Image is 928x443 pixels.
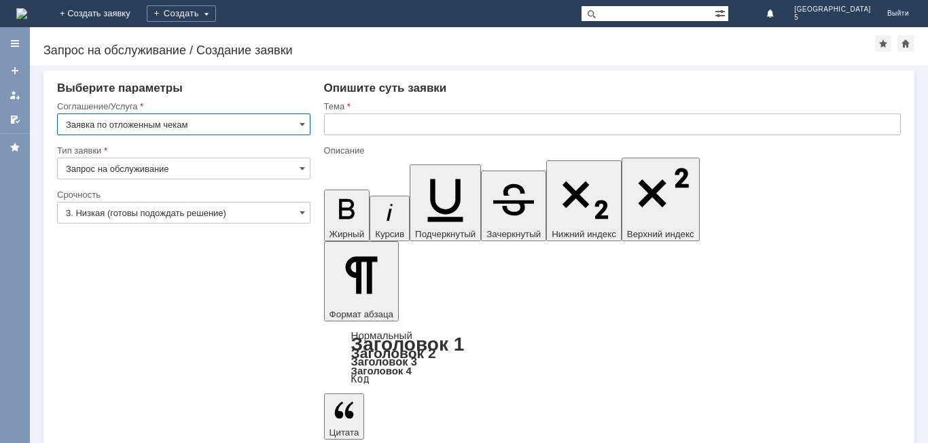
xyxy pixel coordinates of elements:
[415,229,476,239] span: Подчеркнутый
[324,102,898,111] div: Тема
[324,331,901,384] div: Формат абзаца
[351,355,417,368] a: Заголовок 3
[4,109,26,130] a: Мои согласования
[410,164,481,241] button: Подчеркнутый
[351,334,465,355] a: Заголовок 1
[43,43,875,57] div: Запрос на обслуживание / Создание заявки
[4,84,26,106] a: Мои заявки
[897,35,914,52] div: Сделать домашней страницей
[329,427,359,438] span: Цитата
[57,190,308,199] div: Срочность
[57,102,308,111] div: Соглашение/Услуга
[16,8,27,19] a: Перейти на домашнюю страницу
[351,365,412,376] a: Заголовок 4
[351,330,412,341] a: Нормальный
[324,82,447,94] span: Опишите суть заявки
[875,35,891,52] div: Добавить в избранное
[486,229,541,239] span: Зачеркнутый
[57,82,183,94] span: Выберите параметры
[627,229,694,239] span: Верхний индекс
[481,171,546,241] button: Зачеркнутый
[794,14,871,22] span: 5
[351,345,436,361] a: Заголовок 2
[324,190,370,241] button: Жирный
[351,373,370,385] a: Код
[370,196,410,241] button: Курсив
[715,6,728,19] span: Расширенный поиск
[794,5,871,14] span: [GEOGRAPHIC_DATA]
[57,146,308,155] div: Тип заявки
[546,160,622,241] button: Нижний индекс
[329,229,365,239] span: Жирный
[375,229,404,239] span: Курсив
[552,229,616,239] span: Нижний индекс
[4,60,26,82] a: Создать заявку
[622,158,700,241] button: Верхний индекс
[324,146,898,155] div: Описание
[324,393,365,440] button: Цитата
[324,241,399,321] button: Формат абзаца
[329,309,393,319] span: Формат абзаца
[16,8,27,19] img: logo
[147,5,216,22] div: Создать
